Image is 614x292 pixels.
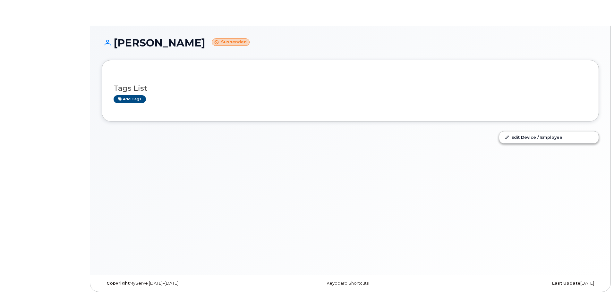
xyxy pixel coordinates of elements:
strong: Copyright [107,281,130,286]
strong: Last Update [552,281,580,286]
h1: [PERSON_NAME] [102,37,599,48]
div: [DATE] [433,281,599,286]
a: Keyboard Shortcuts [327,281,369,286]
small: Suspended [212,38,250,46]
a: Edit Device / Employee [499,131,599,143]
div: MyServe [DATE]–[DATE] [102,281,268,286]
a: Add tags [114,95,146,103]
h3: Tags List [114,84,587,92]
